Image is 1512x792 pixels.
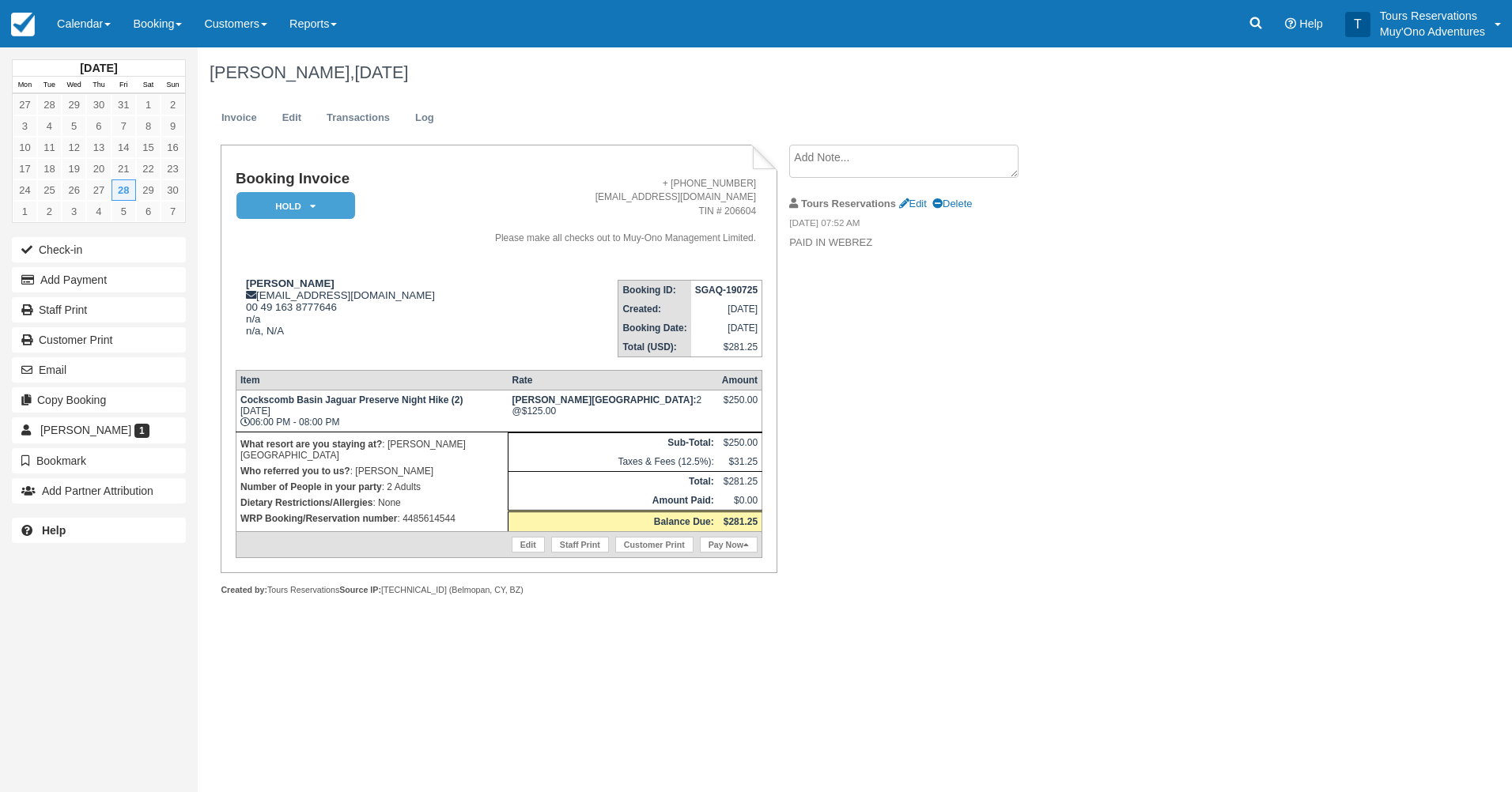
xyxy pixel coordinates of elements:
a: 27 [86,179,111,201]
div: Tours Reservations [TECHNICAL_ID] (Belmopan, CY, BZ) [221,584,777,596]
p: Muy'Ono Adventures [1380,24,1485,40]
strong: WRP Booking/Reservation number [240,513,397,524]
a: 4 [37,115,62,137]
a: 22 [136,158,161,179]
th: Wed [62,77,86,94]
a: 1 [136,94,161,115]
th: Sub-Total: [508,432,718,452]
td: $281.25 [691,338,762,357]
a: 3 [62,201,86,222]
a: 16 [161,137,185,158]
button: Email [12,357,186,383]
a: 8 [136,115,161,137]
div: $250.00 [722,394,758,418]
a: Pay Now [700,537,758,553]
a: 4 [86,201,111,222]
a: Customer Print [615,537,694,553]
a: 29 [62,94,86,115]
td: Taxes & Fees (12.5%): [508,452,718,472]
a: 26 [62,179,86,201]
strong: Cockscomb Basin Jaguar Preserve Night Hike (2) [240,394,463,405]
a: 2 [37,201,62,222]
button: Add Payment [12,267,186,292]
p: PAID IN WEBREZ [789,236,1056,251]
strong: SGAQ-190725 [695,285,758,296]
th: Booking Date: [618,319,691,338]
a: 20 [86,158,111,179]
th: Balance Due: [508,511,718,531]
a: 15 [136,137,161,158]
strong: Tours Reservations [801,198,896,209]
a: 19 [62,158,86,179]
span: Help [1299,17,1323,30]
p: : 4485614544 [240,511,504,526]
a: 30 [86,94,111,115]
a: Edit [270,103,313,134]
address: + [PHONE_NUMBER] [EMAIL_ADDRESS][DOMAIN_NAME] TIN # 206604 Please make all checks out to Muy-Ono ... [464,177,757,245]
a: 27 [13,94,37,115]
a: 24 [13,179,37,201]
em: [DATE] 07:52 AM [789,217,1056,234]
strong: [PERSON_NAME] [246,277,335,289]
strong: Source IP: [339,585,381,594]
span: [DATE] [354,62,408,82]
a: Staff Print [551,537,609,553]
td: [DATE] [691,319,762,338]
td: $31.25 [718,452,762,472]
a: 9 [161,115,185,137]
td: [DATE] [691,300,762,319]
a: [PERSON_NAME] 1 [12,417,186,443]
th: Fri [112,77,136,94]
a: 10 [13,137,37,158]
a: 21 [112,158,136,179]
a: 17 [13,158,37,179]
a: 29 [136,179,161,201]
th: Amount Paid: [508,491,718,511]
div: [EMAIL_ADDRESS][DOMAIN_NAME] 00 49 163 8777646 n/a n/a, N/A [236,277,458,356]
strong: $281.25 [724,516,758,527]
a: Delete [932,198,972,209]
i: Help [1285,18,1296,29]
a: Log [403,103,446,134]
a: 25 [37,179,62,201]
th: Thu [86,77,111,94]
th: Sat [136,77,161,94]
a: 7 [112,115,136,137]
a: 1 [13,201,37,222]
button: Bookmark [12,448,186,473]
p: Tours Reservations [1380,8,1485,24]
button: Copy Booking [12,387,186,413]
th: Rate [508,370,718,390]
button: Add Partner Attribution [12,478,186,503]
a: Edit [512,537,545,553]
strong: What resort are you staying at? [240,439,382,450]
img: checkfront-main-nav-mini-logo.png [11,13,35,36]
th: Item [236,370,508,390]
td: 2 @ [508,390,718,432]
p: : None [240,495,504,511]
strong: Created by: [221,585,267,594]
a: Staff Print [12,297,186,322]
p: : [PERSON_NAME][GEOGRAPHIC_DATA] [240,436,504,463]
a: Customer Print [12,327,186,353]
a: 5 [112,201,136,222]
a: HOLD [236,191,350,221]
a: Transactions [315,103,402,134]
a: 12 [62,137,86,158]
button: Check-in [12,237,186,262]
a: 14 [112,137,136,158]
strong: Number of People in your party [240,481,382,492]
a: 2 [161,94,185,115]
a: 23 [161,158,185,179]
strong: Hopkins Bay Resort [512,394,697,405]
span: 1 [134,424,149,438]
th: Booking ID: [618,280,691,300]
th: Mon [13,77,37,94]
th: Tue [37,77,62,94]
th: Created: [618,300,691,319]
td: $250.00 [718,432,762,452]
a: 30 [161,179,185,201]
th: Total (USD): [618,338,691,357]
strong: Who referred you to us? [240,466,350,477]
strong: Dietary Restrictions/Allergies [240,497,372,508]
